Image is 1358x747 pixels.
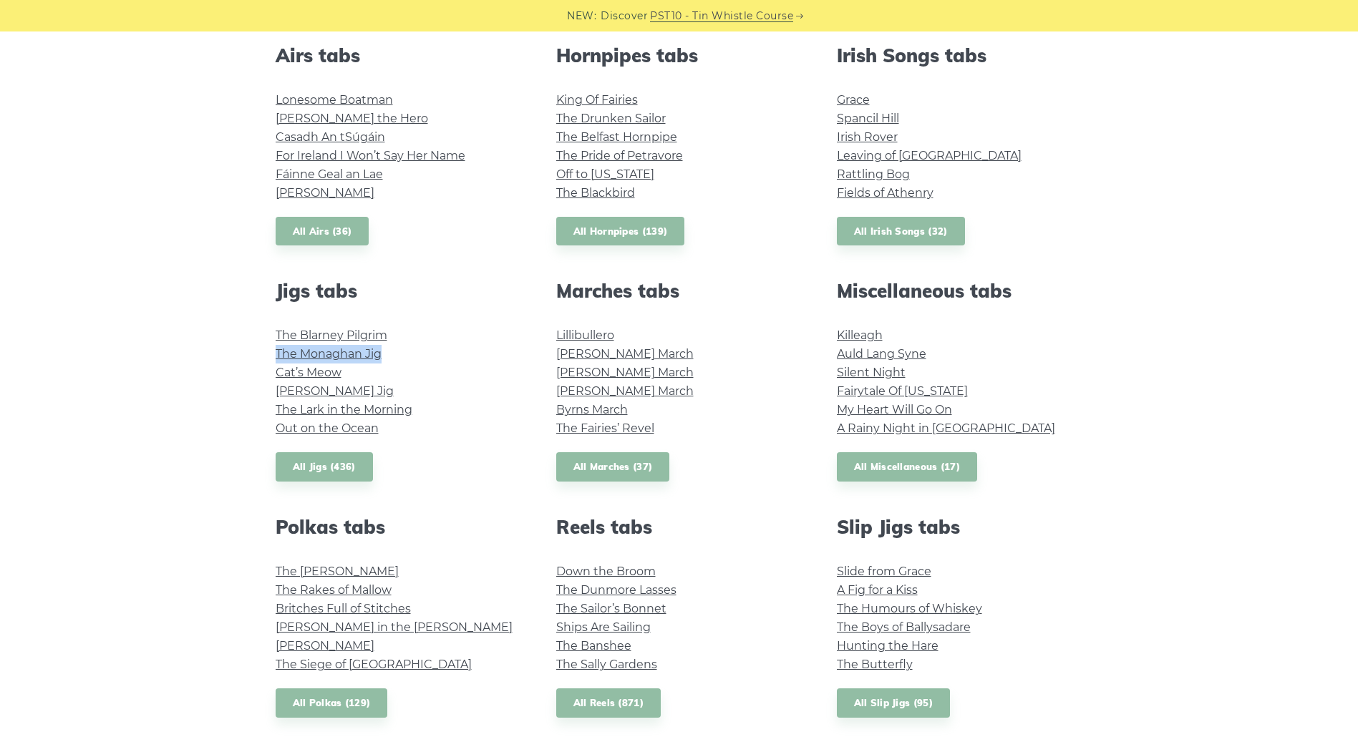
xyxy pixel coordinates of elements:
[276,639,374,653] a: [PERSON_NAME]
[837,384,968,398] a: Fairytale Of [US_STATE]
[837,167,910,181] a: Rattling Bog
[556,93,638,107] a: King Of Fairies
[556,280,802,302] h2: Marches tabs
[556,366,694,379] a: [PERSON_NAME] March
[837,452,978,482] a: All Miscellaneous (17)
[556,130,677,144] a: The Belfast Hornpipe
[837,217,965,246] a: All Irish Songs (32)
[556,639,631,653] a: The Banshee
[837,112,899,125] a: Spancil Hill
[556,565,656,578] a: Down the Broom
[556,167,654,181] a: Off to [US_STATE]
[837,602,982,615] a: The Humours of Whiskey
[276,421,379,435] a: Out on the Ocean
[837,421,1055,435] a: A Rainy Night in [GEOGRAPHIC_DATA]
[276,217,369,246] a: All Airs (36)
[276,112,428,125] a: [PERSON_NAME] the Hero
[601,8,648,24] span: Discover
[837,44,1083,67] h2: Irish Songs tabs
[276,328,387,342] a: The Blarney Pilgrim
[276,384,394,398] a: [PERSON_NAME] Jig
[556,347,694,361] a: [PERSON_NAME] March
[276,93,393,107] a: Lonesome Boatman
[556,602,666,615] a: The Sailor’s Bonnet
[837,516,1083,538] h2: Slip Jigs tabs
[276,149,465,162] a: For Ireland I Won’t Say Her Name
[837,328,883,342] a: Killeagh
[556,328,614,342] a: Lillibullero
[837,366,906,379] a: Silent Night
[556,186,635,200] a: The Blackbird
[837,565,931,578] a: Slide from Grace
[556,658,657,671] a: The Sally Gardens
[276,565,399,578] a: The [PERSON_NAME]
[567,8,596,24] span: NEW:
[650,8,793,24] a: PST10 - Tin Whistle Course
[556,421,654,435] a: The Fairies’ Revel
[276,452,373,482] a: All Jigs (436)
[837,639,939,653] a: Hunting the Hare
[556,149,683,162] a: The Pride of Petravore
[837,658,913,671] a: The Butterfly
[837,620,971,634] a: The Boys of Ballysadare
[276,130,385,144] a: Casadh An tSúgáin
[837,149,1022,162] a: Leaving of [GEOGRAPHIC_DATA]
[276,347,382,361] a: The Monaghan Jig
[276,583,392,597] a: The Rakes of Mallow
[837,93,870,107] a: Grace
[837,583,918,597] a: A Fig for a Kiss
[556,452,670,482] a: All Marches (37)
[556,384,694,398] a: [PERSON_NAME] March
[276,620,513,634] a: [PERSON_NAME] in the [PERSON_NAME]
[837,688,950,718] a: All Slip Jigs (95)
[556,620,651,634] a: Ships Are Sailing
[276,280,522,302] h2: Jigs tabs
[837,347,926,361] a: Auld Lang Syne
[837,403,952,416] a: My Heart Will Go On
[276,516,522,538] h2: Polkas tabs
[556,583,676,597] a: The Dunmore Lasses
[556,403,628,416] a: Byrns March
[556,688,661,718] a: All Reels (871)
[276,658,472,671] a: The Siege of [GEOGRAPHIC_DATA]
[276,403,412,416] a: The Lark in the Morning
[556,516,802,538] h2: Reels tabs
[837,186,933,200] a: Fields of Athenry
[276,688,388,718] a: All Polkas (129)
[276,44,522,67] h2: Airs tabs
[556,44,802,67] h2: Hornpipes tabs
[556,217,685,246] a: All Hornpipes (139)
[276,602,411,615] a: Britches Full of Stitches
[276,167,383,181] a: Fáinne Geal an Lae
[276,366,341,379] a: Cat’s Meow
[837,130,898,144] a: Irish Rover
[837,280,1083,302] h2: Miscellaneous tabs
[276,186,374,200] a: [PERSON_NAME]
[556,112,666,125] a: The Drunken Sailor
